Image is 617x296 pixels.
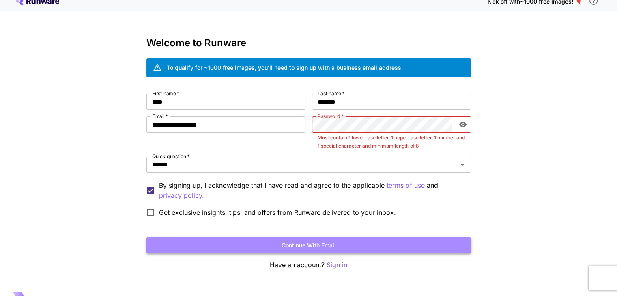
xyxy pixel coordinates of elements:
[152,153,189,160] label: Quick question
[318,134,465,150] p: Must contain 1 lowercase letter, 1 uppercase letter, 1 number and 1 special character and minimum...
[159,191,204,201] p: privacy policy.
[318,90,344,97] label: Last name
[387,180,425,191] p: terms of use
[456,117,470,132] button: toggle password visibility
[152,113,168,120] label: Email
[146,260,471,270] p: Have an account?
[146,37,471,49] h3: Welcome to Runware
[159,208,396,217] span: Get exclusive insights, tips, and offers from Runware delivered to your inbox.
[167,63,403,72] div: To qualify for ~1000 free images, you’ll need to sign up with a business email address.
[146,237,471,254] button: Continue with email
[152,90,179,97] label: First name
[387,180,425,191] button: By signing up, I acknowledge that I have read and agree to the applicable and privacy policy.
[318,113,344,120] label: Password
[457,159,468,170] button: Open
[159,180,464,201] p: By signing up, I acknowledge that I have read and agree to the applicable and
[327,260,347,270] button: Sign in
[159,191,204,201] button: By signing up, I acknowledge that I have read and agree to the applicable terms of use and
